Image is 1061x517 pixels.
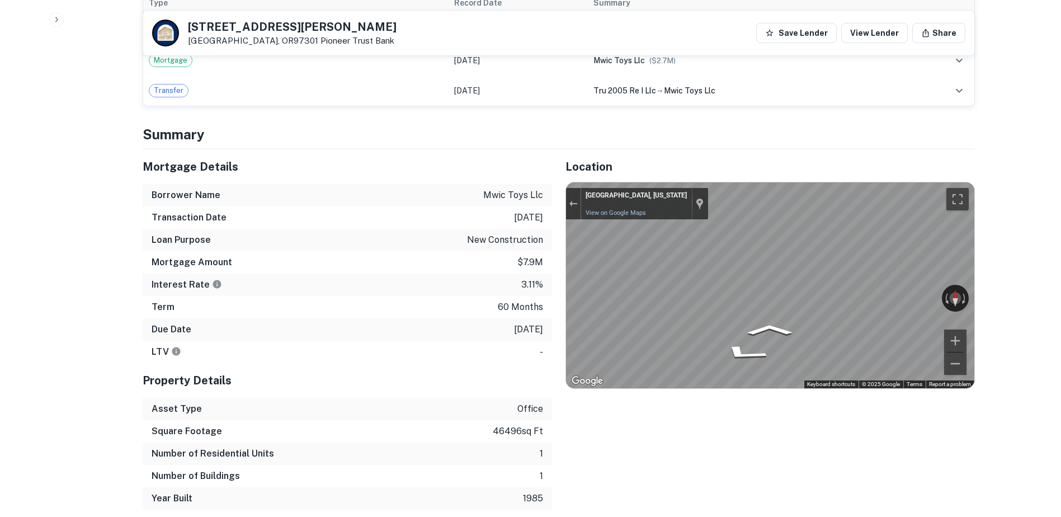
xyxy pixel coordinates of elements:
h5: Property Details [143,372,552,389]
a: Pioneer Trust Bank [320,36,394,45]
p: [DATE] [514,323,543,336]
a: Report a problem [929,381,971,387]
button: Zoom in [944,330,966,352]
svg: The interest rates displayed on the website are for informational purposes only and may be report... [212,279,222,289]
td: [DATE] [449,76,587,106]
div: Map [566,182,974,388]
p: [DATE] [514,211,543,224]
span: ($ 2.7M ) [649,57,676,65]
h4: Summary [143,124,975,144]
h6: Interest Rate [152,278,222,292]
button: Exit the Street View [566,196,581,211]
div: [GEOGRAPHIC_DATA], [US_STATE] [586,191,687,200]
path: Go North [735,322,803,338]
path: Go Southwest [701,341,785,366]
div: → [593,84,897,97]
h5: [STREET_ADDRESS][PERSON_NAME] [188,21,397,32]
p: 1 [540,469,543,483]
a: Show location on map [696,198,704,210]
p: 46496 sq ft [493,425,543,438]
h6: Asset Type [152,402,202,416]
a: View Lender [841,23,908,43]
button: Rotate clockwise [961,285,969,312]
button: Reset the view [950,285,961,312]
td: [DATE] [449,45,587,76]
p: 1985 [523,492,543,505]
h6: Transaction Date [152,211,227,224]
div: Street View [566,182,974,388]
p: 3.11% [521,278,543,292]
button: Toggle fullscreen view [946,188,969,210]
p: 60 months [498,300,543,314]
span: mwic toys llc [593,56,645,65]
p: - [540,345,543,359]
a: Terms (opens in new tab) [907,381,922,387]
h6: Loan Purpose [152,233,211,247]
h6: Number of Buildings [152,469,240,483]
span: tru 2005 re i llc [593,86,656,95]
h6: Year Built [152,492,192,505]
p: [GEOGRAPHIC_DATA], OR97301 [188,36,397,46]
button: Zoom out [944,352,966,375]
h6: Due Date [152,323,191,336]
p: new construction [467,233,543,247]
span: © 2025 Google [862,381,900,387]
h6: Mortgage Amount [152,256,232,269]
img: Google [569,374,606,388]
p: mwic toys llc [483,189,543,202]
h6: LTV [152,345,181,359]
p: office [517,402,543,416]
h6: Square Footage [152,425,222,438]
a: View on Google Maps [586,209,646,217]
h5: Mortgage Details [143,158,552,175]
h6: Borrower Name [152,189,220,202]
a: Open this area in Google Maps (opens a new window) [569,374,606,388]
h5: Location [565,158,975,175]
span: Transfer [149,85,188,96]
button: Save Lender [756,23,837,43]
p: $7.9m [517,256,543,269]
h6: Term [152,300,175,314]
svg: LTVs displayed on the website are for informational purposes only and may be reported incorrectly... [171,346,181,356]
button: expand row [950,51,969,70]
iframe: Chat Widget [1005,427,1061,481]
h6: Number of Residential Units [152,447,274,460]
button: Keyboard shortcuts [807,380,855,388]
span: mwic toys llc [664,86,715,95]
button: Share [912,23,965,43]
p: 1 [540,447,543,460]
button: Rotate counterclockwise [942,285,950,312]
span: Mortgage [149,55,192,66]
button: expand row [950,81,969,100]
